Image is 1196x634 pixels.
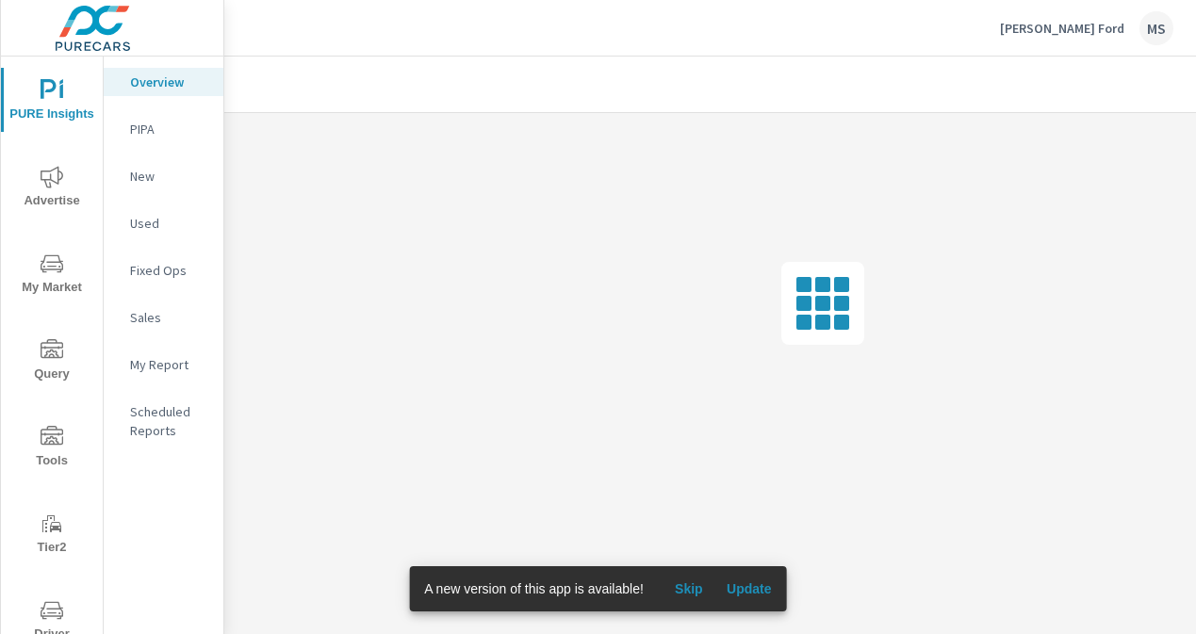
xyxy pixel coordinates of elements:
div: Scheduled Reports [104,398,223,445]
div: Overview [104,68,223,96]
p: My Report [130,355,208,374]
button: Update [719,574,779,604]
span: Tools [7,426,97,472]
div: MS [1139,11,1173,45]
span: My Market [7,252,97,299]
p: Overview [130,73,208,91]
span: Update [727,580,772,597]
p: Sales [130,308,208,327]
div: PIPA [104,115,223,143]
div: Sales [104,303,223,332]
span: Query [7,339,97,385]
span: A new version of this app is available! [424,581,644,596]
div: My Report [104,350,223,379]
span: Advertise [7,166,97,212]
p: Used [130,214,208,233]
button: Skip [659,574,719,604]
span: PURE Insights [7,79,97,125]
div: Fixed Ops [104,256,223,284]
div: Used [104,209,223,237]
span: Skip [666,580,712,597]
p: Fixed Ops [130,261,208,280]
div: New [104,162,223,190]
p: New [130,167,208,186]
span: Tier2 [7,512,97,559]
p: PIPA [130,120,208,138]
p: [PERSON_NAME] Ford [1000,20,1124,37]
p: Scheduled Reports [130,402,208,440]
